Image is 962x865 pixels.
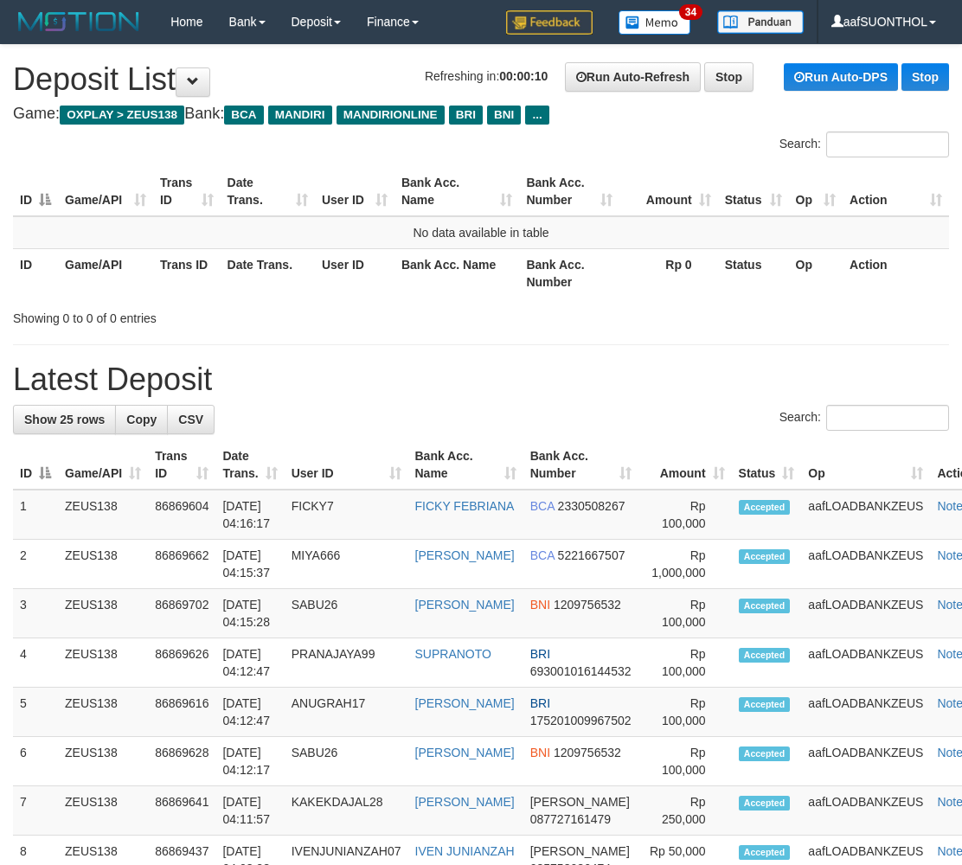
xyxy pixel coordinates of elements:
th: User ID: activate to sort column ascending [285,440,408,490]
th: Status [718,248,789,298]
h1: Latest Deposit [13,362,949,397]
td: 86869641 [148,786,215,836]
td: 2 [13,540,58,589]
a: [PERSON_NAME] [415,795,515,809]
td: 86869662 [148,540,215,589]
input: Search: [826,131,949,157]
td: Rp 250,000 [638,786,732,836]
span: Copy [126,413,157,426]
th: Action [843,248,949,298]
th: Amount: activate to sort column ascending [638,440,732,490]
th: Trans ID [153,248,221,298]
th: Bank Acc. Number: activate to sort column ascending [523,440,638,490]
td: KAKEKDAJAL28 [285,786,408,836]
span: Copy 087727161479 to clipboard [530,812,611,826]
a: [PERSON_NAME] [415,548,515,562]
td: ZEUS138 [58,490,148,540]
span: BCA [530,499,555,513]
span: 34 [679,4,702,20]
td: [DATE] 04:11:57 [215,786,284,836]
span: Copy 693001016144532 to clipboard [530,664,632,678]
td: 3 [13,589,58,638]
span: [PERSON_NAME] [530,795,630,809]
td: ZEUS138 [58,589,148,638]
span: Accepted [739,845,791,860]
span: MANDIRIONLINE [337,106,445,125]
td: Rp 100,000 [638,490,732,540]
td: Rp 100,000 [638,638,732,688]
td: [DATE] 04:15:28 [215,589,284,638]
td: ZEUS138 [58,737,148,786]
td: ANUGRAH17 [285,688,408,737]
span: BRI [449,106,483,125]
a: SUPRANOTO [415,647,491,661]
input: Search: [826,405,949,431]
td: Rp 100,000 [638,737,732,786]
th: Game/API: activate to sort column ascending [58,440,148,490]
span: BCA [530,548,555,562]
td: FICKY7 [285,490,408,540]
td: MIYA666 [285,540,408,589]
span: BRI [530,696,550,710]
strong: 00:00:10 [499,69,548,83]
th: Rp 0 [619,248,718,298]
td: 6 [13,737,58,786]
label: Search: [779,131,949,157]
td: ZEUS138 [58,688,148,737]
a: [PERSON_NAME] [415,696,515,710]
span: MANDIRI [268,106,332,125]
span: BCA [224,106,263,125]
td: [DATE] 04:16:17 [215,490,284,540]
a: Copy [115,405,168,434]
a: Stop [901,63,949,91]
span: Accepted [739,697,791,712]
td: 86869628 [148,737,215,786]
th: ID: activate to sort column descending [13,440,58,490]
td: ZEUS138 [58,540,148,589]
span: Accepted [739,599,791,613]
td: Rp 1,000,000 [638,540,732,589]
th: Bank Acc. Name: activate to sort column ascending [394,167,519,216]
a: Run Auto-DPS [784,63,898,91]
td: aafLOADBANKZEUS [801,737,930,786]
th: Bank Acc. Name [394,248,519,298]
td: ZEUS138 [58,786,148,836]
td: No data available in table [13,216,949,249]
th: Trans ID: activate to sort column ascending [148,440,215,490]
td: 4 [13,638,58,688]
td: Rp 100,000 [638,688,732,737]
th: ID: activate to sort column descending [13,167,58,216]
span: Accepted [739,500,791,515]
span: BNI [487,106,521,125]
td: ZEUS138 [58,638,148,688]
th: Game/API: activate to sort column ascending [58,167,153,216]
td: SABU26 [285,589,408,638]
span: BNI [530,746,550,759]
td: aafLOADBANKZEUS [801,688,930,737]
th: Bank Acc. Number [519,248,619,298]
span: Accepted [739,648,791,663]
th: Status: activate to sort column ascending [732,440,802,490]
th: Action: activate to sort column ascending [843,167,949,216]
td: aafLOADBANKZEUS [801,786,930,836]
th: Amount: activate to sort column ascending [619,167,718,216]
td: PRANAJAYA99 [285,638,408,688]
td: aafLOADBANKZEUS [801,589,930,638]
span: Accepted [739,796,791,811]
div: Showing 0 to 0 of 0 entries [13,303,388,327]
td: Rp 100,000 [638,589,732,638]
a: Run Auto-Refresh [565,62,701,92]
th: Status: activate to sort column ascending [718,167,789,216]
td: 7 [13,786,58,836]
th: Trans ID: activate to sort column ascending [153,167,221,216]
a: IVEN JUNIANZAH [415,844,515,858]
th: Date Trans.: activate to sort column ascending [215,440,284,490]
td: aafLOADBANKZEUS [801,490,930,540]
span: Copy 5221667507 to clipboard [558,548,625,562]
span: CSV [178,413,203,426]
th: Bank Acc. Number: activate to sort column ascending [519,167,619,216]
h4: Game: Bank: [13,106,949,123]
a: Stop [704,62,754,92]
span: Accepted [739,549,791,564]
td: [DATE] 04:12:47 [215,688,284,737]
